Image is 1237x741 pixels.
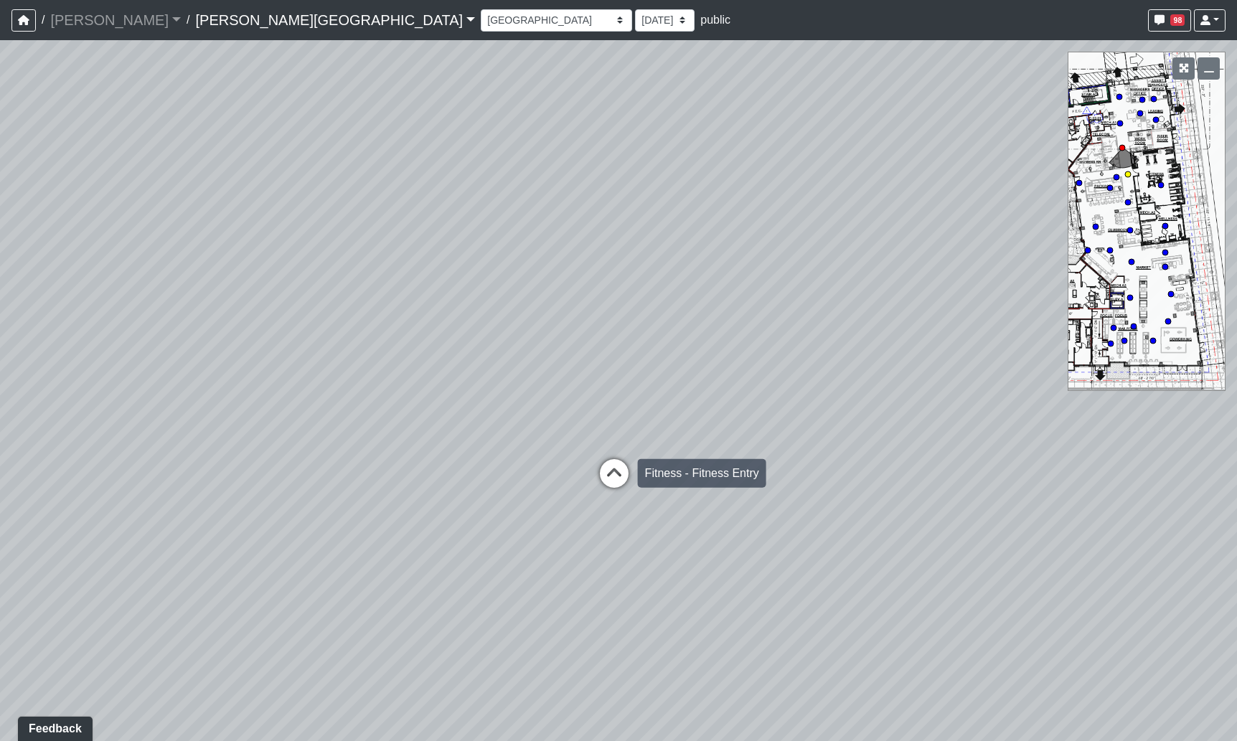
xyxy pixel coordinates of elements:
[700,14,730,26] span: public
[1148,9,1191,32] button: 98
[1170,14,1185,26] span: 98
[638,459,766,488] div: Fitness - Fitness Entry
[50,6,181,34] a: [PERSON_NAME]
[195,6,475,34] a: [PERSON_NAME][GEOGRAPHIC_DATA]
[11,712,95,741] iframe: Ybug feedback widget
[181,6,195,34] span: /
[36,6,50,34] span: /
